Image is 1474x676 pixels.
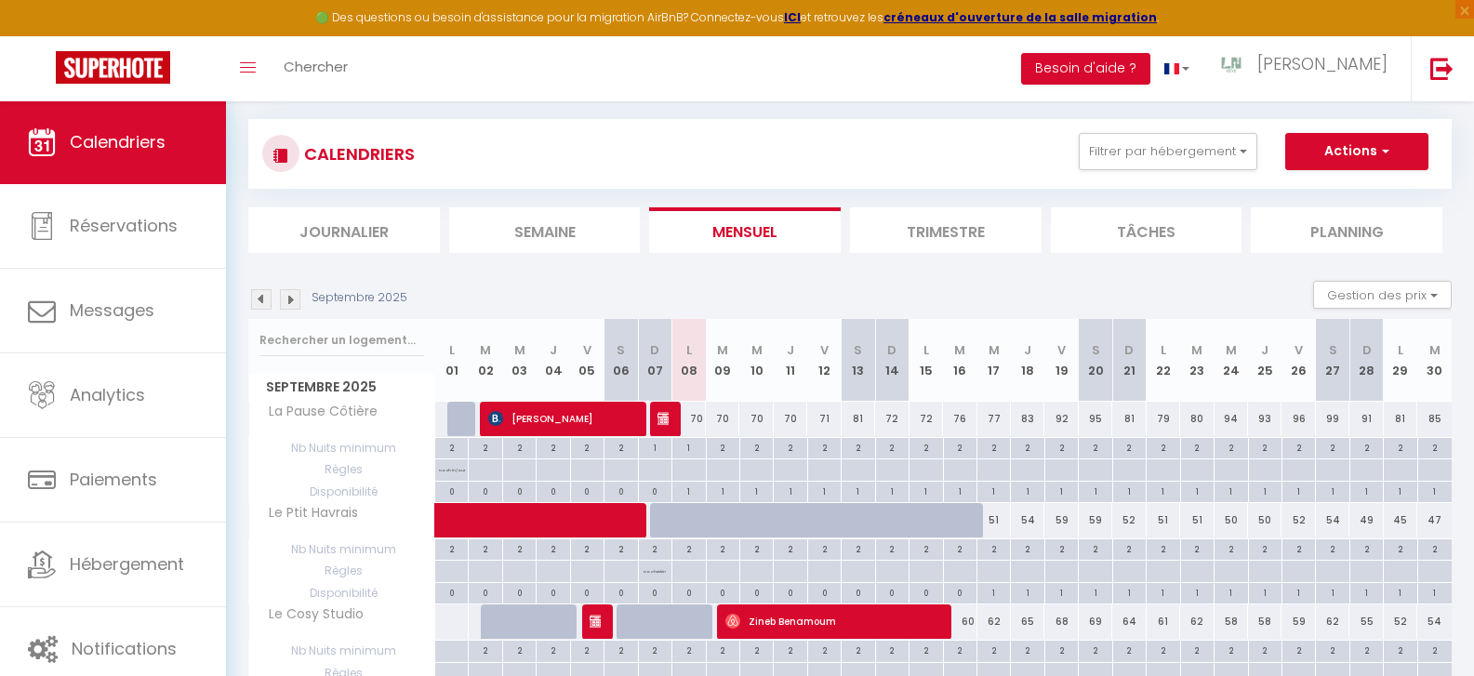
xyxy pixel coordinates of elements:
abbr: L [1398,341,1403,359]
th: 11 [774,319,807,402]
button: Ouvrir le widget de chat LiveChat [15,7,71,63]
div: 71 [807,402,841,436]
div: 2 [1045,539,1078,557]
div: 2 [1249,438,1281,456]
span: Réservations [70,214,178,237]
div: 0 [469,482,501,499]
div: 2 [1045,438,1078,456]
div: 2 [774,539,806,557]
div: 62 [1180,604,1214,639]
abbr: L [686,341,692,359]
abbr: S [617,341,625,359]
th: 28 [1349,319,1383,402]
div: 1 [1045,482,1078,499]
div: 2 [1079,641,1111,658]
a: créneaux d'ouverture de la salle migration [883,9,1157,25]
div: 0 [537,583,569,601]
button: Actions [1285,133,1428,170]
div: 2 [1418,539,1452,557]
div: 1 [1181,583,1214,601]
div: 92 [1044,402,1078,436]
div: 51 [977,503,1011,537]
div: 1 [707,482,739,499]
div: 0 [503,583,536,601]
div: 0 [435,583,468,601]
div: 1 [1147,583,1179,601]
div: 62 [1316,604,1349,639]
abbr: M [1429,341,1441,359]
div: 81 [1112,402,1146,436]
th: 22 [1147,319,1180,402]
div: 0 [639,583,671,601]
a: ... [PERSON_NAME] [1203,36,1411,101]
button: Besoin d'aide ? [1021,53,1150,85]
th: 14 [875,319,909,402]
div: 1 [1282,482,1315,499]
abbr: S [1329,341,1337,359]
span: Paiements [70,468,157,491]
th: 27 [1316,319,1349,402]
div: 2 [740,438,773,456]
div: 72 [875,402,909,436]
th: 13 [842,319,875,402]
div: 2 [910,641,942,658]
div: 0 [842,583,874,601]
span: [PERSON_NAME] [590,603,601,639]
span: La Pause Côtière [252,402,382,422]
div: 1 [1215,583,1247,601]
div: 2 [571,641,604,658]
div: 1 [1249,482,1281,499]
div: 0 [672,583,705,601]
abbr: L [923,341,929,359]
div: 2 [910,438,942,456]
div: 91 [1349,402,1383,436]
div: 80 [1180,402,1214,436]
div: 1 [808,482,841,499]
div: 50 [1248,503,1281,537]
div: 2 [503,641,536,658]
div: 2 [740,641,773,658]
th: 21 [1112,319,1146,402]
span: Septembre 2025 [249,374,434,401]
div: 1 [1384,583,1416,601]
div: 61 [1147,604,1180,639]
div: 2 [503,539,536,557]
th: 26 [1281,319,1315,402]
div: 2 [1215,539,1247,557]
div: 1 [1282,583,1315,601]
div: 54 [1316,503,1349,537]
div: 2 [944,438,976,456]
button: Gestion des prix [1313,281,1452,309]
div: 2 [842,641,874,658]
div: 2 [842,539,874,557]
abbr: L [449,341,455,359]
div: 1 [1079,482,1111,499]
a: Chercher [270,36,362,101]
span: Nb Nuits minimum [249,438,434,458]
div: 2 [537,438,569,456]
div: 2 [1113,539,1146,557]
div: 2 [604,438,637,456]
span: Nb Nuits minimum [249,539,434,560]
div: 0 [944,583,976,601]
div: 2 [1147,539,1179,557]
abbr: M [1226,341,1237,359]
div: 1 [977,583,1010,601]
div: 69 [1079,604,1112,639]
div: 2 [1011,539,1043,557]
div: 1 [740,482,773,499]
div: 2 [1011,641,1043,658]
abbr: S [1092,341,1100,359]
div: 1 [1011,482,1043,499]
div: 2 [808,539,841,557]
h3: CALENDRIERS [299,133,415,175]
th: 30 [1417,319,1452,402]
strong: ICI [784,9,801,25]
span: Disponibilité [249,583,434,603]
th: 29 [1384,319,1417,402]
div: 2 [876,539,909,557]
div: 2 [469,438,501,456]
th: 20 [1079,319,1112,402]
div: 0 [604,482,637,499]
div: 2 [1147,438,1179,456]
